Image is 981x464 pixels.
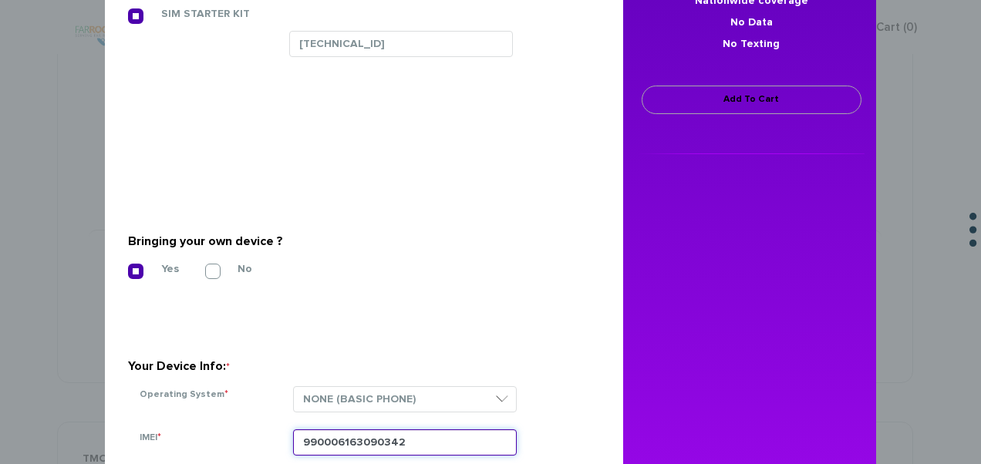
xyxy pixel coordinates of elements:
div: Bringing your own device ? [128,229,588,254]
label: Yes [138,262,179,276]
li: No Data [639,12,865,33]
input: ################ [293,429,517,456]
label: Operating System [140,387,228,402]
label: No [214,262,252,276]
a: Add To Cart [642,86,861,114]
li: No Texting [639,33,865,55]
div: Your Device Info: [128,354,588,378]
label: IMEI [140,430,161,446]
label: SIM STARTER KIT [138,7,250,21]
input: Enter sim number [289,31,513,57]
